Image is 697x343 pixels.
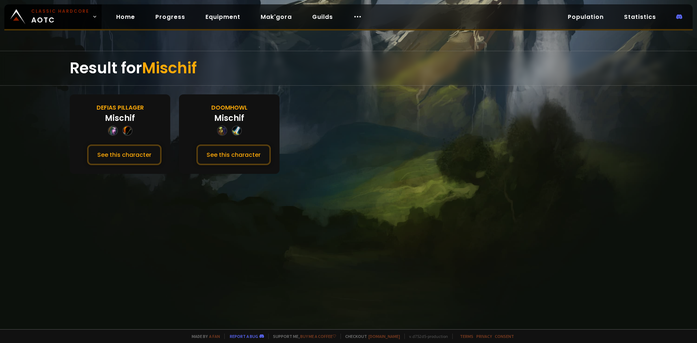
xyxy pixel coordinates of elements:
span: Checkout [341,334,400,339]
div: Mischif [214,112,244,124]
a: Report a bug [230,334,258,339]
a: a fan [209,334,220,339]
a: Statistics [618,9,662,24]
a: Consent [495,334,514,339]
button: See this character [196,144,271,165]
a: Privacy [476,334,492,339]
a: Mak'gora [255,9,298,24]
a: Population [562,9,610,24]
a: Buy me a coffee [300,334,336,339]
a: Terms [460,334,473,339]
div: Result for [70,51,627,85]
span: Mischif [142,57,197,79]
a: Classic HardcoreAOTC [4,4,102,29]
div: Doomhowl [211,103,248,112]
a: Progress [150,9,191,24]
span: AOTC [31,8,89,25]
span: Support me, [268,334,336,339]
div: Defias Pillager [97,103,144,112]
a: Equipment [200,9,246,24]
button: See this character [87,144,162,165]
span: Made by [187,334,220,339]
a: Home [110,9,141,24]
a: Guilds [306,9,339,24]
a: [DOMAIN_NAME] [368,334,400,339]
div: Mischif [105,112,135,124]
span: v. d752d5 - production [404,334,448,339]
small: Classic Hardcore [31,8,89,15]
